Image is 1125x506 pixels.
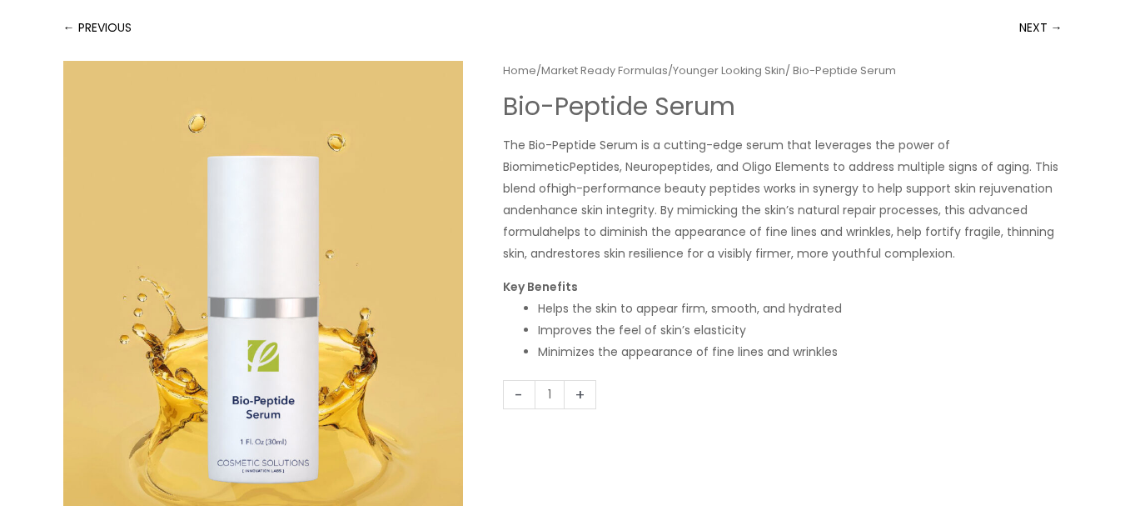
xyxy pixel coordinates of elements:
a: + [565,380,596,409]
a: Home [503,63,536,78]
a: - [503,380,535,409]
span: Peptides, Neuropeptides, and Oligo Elements to address multiple signs of aging. This blend of [503,158,1058,197]
li: Helps the skin to appear firm, smooth, and hydrated [538,298,1063,319]
input: Product quantity [535,380,565,409]
span: restores skin resilience for a visibly firmer, more youthful complexion. [553,245,955,262]
a: Market Ready Formulas [541,63,668,78]
span: enhance skin integrity. By mimicking the skin’s natural repair processes, this advanced formula [503,202,1028,240]
span: helps to diminish the appearance of fine lines and wrinkles, help fortify fragile, thinning skin,... [503,223,1054,262]
a: ← PREVIOUS [63,11,132,44]
span: The Bio-Peptide Serum is a cutting-edge serum that leverages the power of Biomimetic [503,137,950,175]
h1: Bio-Peptide ​Serum [503,92,1063,122]
nav: Breadcrumb [503,61,1063,81]
strong: Key Benefits [503,278,578,295]
span: high-performance beauty peptides works in synergy to help support skin rejuvenation and [503,180,1053,218]
li: Minimizes the appearance of fine lines and wrinkles [538,341,1063,363]
a: Younger Looking Skin [673,63,785,78]
a: NEXT → [1019,11,1063,44]
li: Improves the feel of skin’s elasticity [538,319,1063,341]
